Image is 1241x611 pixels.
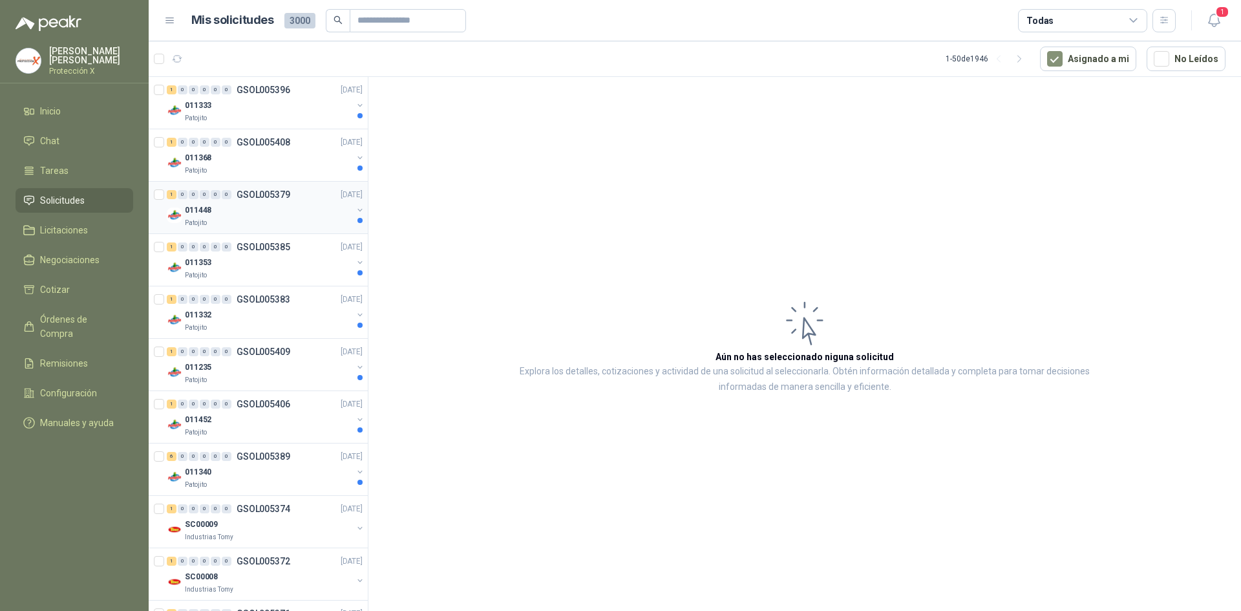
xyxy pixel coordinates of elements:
p: [DATE] [341,555,363,568]
p: 011333 [185,100,211,112]
p: Patojito [185,375,207,385]
p: SC00008 [185,571,218,583]
div: 1 [167,138,176,147]
img: Logo peakr [16,16,81,31]
a: 1 0 0 0 0 0 GSOL005408[DATE] Company Logo011368Patojito [167,134,365,176]
img: Company Logo [167,103,182,118]
img: Company Logo [167,574,182,590]
p: Patojito [185,480,207,490]
a: Órdenes de Compra [16,307,133,346]
button: No Leídos [1147,47,1225,71]
span: Inicio [40,104,61,118]
div: 0 [178,504,187,513]
p: [DATE] [341,189,363,201]
a: Negociaciones [16,248,133,272]
div: 0 [189,452,198,461]
p: GSOL005406 [237,400,290,409]
div: 0 [211,190,220,199]
p: Protección X [49,67,133,75]
p: GSOL005385 [237,242,290,252]
span: Solicitudes [40,193,85,208]
div: 0 [211,400,220,409]
span: Manuales y ayuda [40,416,114,430]
div: 0 [189,504,198,513]
div: 0 [222,85,231,94]
p: GSOL005409 [237,347,290,356]
div: 0 [211,504,220,513]
a: Manuales y ayuda [16,411,133,435]
div: 0 [222,242,231,252]
p: 011353 [185,257,211,269]
p: 011448 [185,204,211,217]
p: Patojito [185,166,207,176]
a: Tareas [16,158,133,183]
p: [DATE] [341,451,363,463]
div: 0 [211,295,220,304]
div: 6 [167,452,176,461]
a: Licitaciones [16,218,133,242]
div: 0 [222,347,231,356]
div: 0 [211,242,220,252]
a: 1 0 0 0 0 0 GSOL005383[DATE] Company Logo011332Patojito [167,292,365,333]
div: 0 [222,452,231,461]
div: 0 [178,347,187,356]
div: 0 [178,190,187,199]
p: [DATE] [341,294,363,306]
div: 1 [167,347,176,356]
p: Patojito [185,427,207,438]
a: 1 0 0 0 0 0 GSOL005372[DATE] Company LogoSC00008Industrias Tomy [167,553,365,595]
p: GSOL005408 [237,138,290,147]
a: Inicio [16,99,133,123]
div: 0 [222,504,231,513]
p: Patojito [185,113,207,123]
a: 1 0 0 0 0 0 GSOL005406[DATE] Company Logo011452Patojito [167,396,365,438]
p: [DATE] [341,346,363,358]
div: 0 [222,190,231,199]
div: 0 [200,504,209,513]
div: 0 [211,347,220,356]
span: search [334,16,343,25]
div: 0 [189,85,198,94]
a: 6 0 0 0 0 0 GSOL005389[DATE] Company Logo011340Patojito [167,449,365,490]
a: 1 0 0 0 0 0 GSOL005374[DATE] Company LogoSC00009Industrias Tomy [167,501,365,542]
div: 0 [222,295,231,304]
a: 1 0 0 0 0 0 GSOL005385[DATE] Company Logo011353Patojito [167,239,365,281]
div: 1 - 50 de 1946 [946,48,1030,69]
img: Company Logo [16,48,41,73]
p: Patojito [185,218,207,228]
p: [DATE] [341,84,363,96]
p: [DATE] [341,398,363,411]
div: 1 [167,85,176,94]
p: [DATE] [341,241,363,253]
div: 0 [178,85,187,94]
div: 0 [189,557,198,566]
div: 0 [189,295,198,304]
div: 0 [200,190,209,199]
p: [PERSON_NAME] [PERSON_NAME] [49,47,133,65]
a: Cotizar [16,277,133,302]
div: 0 [189,242,198,252]
a: Chat [16,129,133,153]
div: 0 [178,138,187,147]
div: 0 [211,557,220,566]
div: 0 [222,138,231,147]
span: Órdenes de Compra [40,312,121,341]
div: 1 [167,242,176,252]
p: Industrias Tomy [185,532,233,542]
div: 0 [211,452,220,461]
a: Solicitudes [16,188,133,213]
span: Negociaciones [40,253,100,267]
h1: Mis solicitudes [191,11,274,30]
div: Todas [1026,14,1054,28]
a: 1 0 0 0 0 0 GSOL005409[DATE] Company Logo011235Patojito [167,344,365,385]
img: Company Logo [167,365,182,380]
div: 0 [189,347,198,356]
a: Remisiones [16,351,133,376]
div: 0 [189,190,198,199]
p: Industrias Tomy [185,584,233,595]
div: 0 [178,400,187,409]
a: 1 0 0 0 0 0 GSOL005379[DATE] Company Logo011448Patojito [167,187,365,228]
div: 1 [167,504,176,513]
p: GSOL005379 [237,190,290,199]
img: Company Logo [167,469,182,485]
